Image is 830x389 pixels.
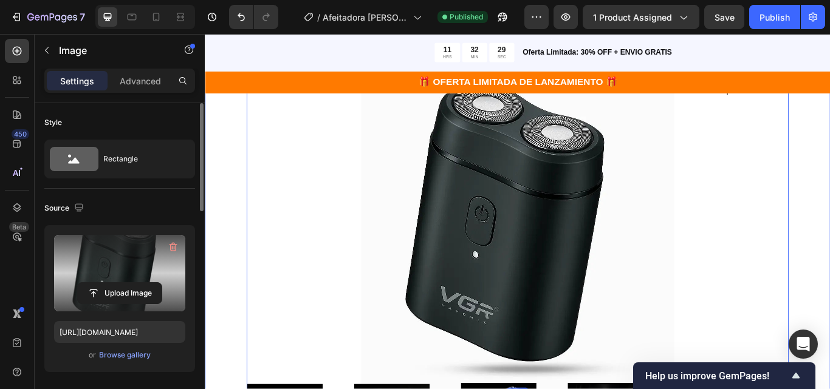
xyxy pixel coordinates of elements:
[583,5,699,29] button: 1 product assigned
[205,34,830,389] iframe: Design area
[789,330,818,359] div: Open Intercom Messenger
[450,12,483,22] span: Published
[593,11,672,24] span: 1 product assigned
[54,321,185,343] input: https://example.com/image.jpg
[715,12,735,22] span: Save
[103,145,177,173] div: Rectangle
[89,348,96,362] span: or
[229,5,278,29] div: Undo/Redo
[760,11,790,24] div: Publish
[44,117,62,128] div: Style
[99,350,151,360] div: Browse gallery
[749,5,800,29] button: Publish
[5,5,91,29] button: 7
[249,50,481,63] span: 🎁 OFERTA LIMITADA DE LANZAMIENTO 🎁
[9,222,29,232] div: Beta
[59,43,162,58] p: Image
[370,16,728,29] p: Oferta Limitada: 30% OFF + ENVIO GRATIS
[60,75,94,87] p: Settings
[645,368,803,383] button: Show survey - Help us improve GemPages!
[44,200,86,217] div: Source
[80,10,85,24] p: 7
[704,5,744,29] button: Save
[12,129,29,139] div: 450
[120,75,161,87] p: Advanced
[77,282,162,304] button: Upload Image
[317,11,320,24] span: /
[98,349,151,361] button: Browse gallery
[323,11,408,24] span: Afeitadora [PERSON_NAME] Dos [PERSON_NAME]
[645,370,789,382] span: Help us improve GemPages!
